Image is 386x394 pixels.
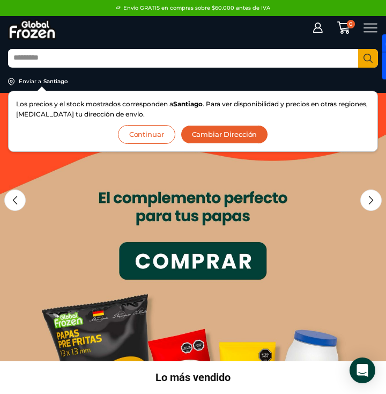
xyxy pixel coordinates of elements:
[181,125,269,144] button: Cambiar Dirección
[173,100,203,108] strong: Santiago
[4,189,26,211] div: Previous slide
[350,357,375,383] div: Open Intercom Messenger
[16,99,370,119] p: Los precios y el stock mostrados corresponden a . Para ver disponibilidad y precios en otras regi...
[331,21,355,34] a: 0
[347,20,355,28] span: 0
[19,78,41,85] div: Enviar a
[8,78,19,85] img: address-field-icon.svg
[360,189,382,211] div: Next slide
[118,125,175,144] button: Continuar
[43,78,68,85] div: Santiago
[358,49,378,68] button: Search button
